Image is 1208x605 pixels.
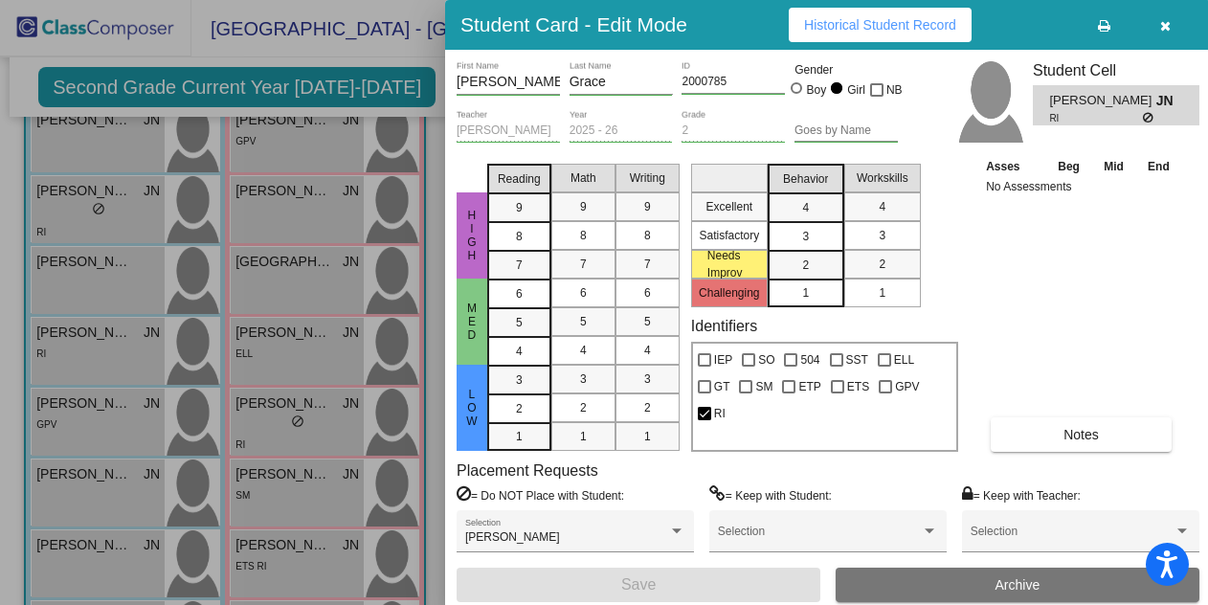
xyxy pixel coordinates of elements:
[570,124,673,138] input: year
[846,81,865,99] div: Girl
[879,227,885,244] span: 3
[714,402,726,425] span: RI
[895,375,919,398] span: GPV
[580,198,587,215] span: 9
[621,576,656,593] span: Save
[580,227,587,244] span: 8
[798,375,820,398] span: ETP
[463,388,481,428] span: Low
[981,177,1182,196] td: No Assessments
[463,302,481,342] span: Med
[800,348,819,371] span: 504
[516,400,523,417] span: 2
[879,256,885,273] span: 2
[962,485,1081,504] label: = Keep with Teacher:
[516,257,523,274] span: 7
[516,199,523,216] span: 9
[516,343,523,360] span: 4
[516,228,523,245] span: 8
[460,12,687,36] h3: Student Card - Edit Mode
[886,78,903,101] span: NB
[516,371,523,389] span: 3
[1045,156,1091,177] th: Beg
[846,348,868,371] span: SST
[802,257,809,274] span: 2
[847,375,869,398] span: ETS
[465,530,560,544] span: [PERSON_NAME]
[644,370,651,388] span: 3
[879,198,885,215] span: 4
[463,209,481,262] span: HIgh
[691,317,757,335] label: Identifiers
[516,314,523,331] span: 5
[1049,111,1142,125] span: RI
[1156,91,1183,111] span: JN
[580,399,587,416] span: 2
[806,81,827,99] div: Boy
[580,342,587,359] span: 4
[580,256,587,273] span: 7
[644,428,651,445] span: 1
[580,313,587,330] span: 5
[755,375,772,398] span: SM
[457,568,820,602] button: Save
[804,17,956,33] span: Historical Student Record
[457,461,598,480] label: Placement Requests
[894,348,914,371] span: ELL
[709,485,832,504] label: = Keep with Student:
[836,568,1199,602] button: Archive
[981,156,1045,177] th: Asses
[682,124,785,138] input: grade
[802,228,809,245] span: 3
[714,375,730,398] span: GT
[758,348,774,371] span: SO
[644,313,651,330] span: 5
[457,485,624,504] label: = Do NOT Place with Student:
[879,284,885,302] span: 1
[580,428,587,445] span: 1
[644,198,651,215] span: 9
[1135,156,1181,177] th: End
[644,256,651,273] span: 7
[580,370,587,388] span: 3
[630,169,665,187] span: Writing
[1092,156,1135,177] th: Mid
[1033,61,1199,79] h3: Student Cell
[644,227,651,244] span: 8
[857,169,908,187] span: Workskills
[516,428,523,445] span: 1
[682,76,785,89] input: Enter ID
[714,348,732,371] span: IEP
[794,61,898,78] mat-label: Gender
[644,284,651,302] span: 6
[516,285,523,302] span: 6
[783,170,828,188] span: Behavior
[1049,91,1155,111] span: [PERSON_NAME]
[789,8,972,42] button: Historical Student Record
[1063,427,1099,442] span: Notes
[802,284,809,302] span: 1
[644,342,651,359] span: 4
[794,124,898,138] input: goes by name
[498,170,541,188] span: Reading
[802,199,809,216] span: 4
[644,399,651,416] span: 2
[991,417,1172,452] button: Notes
[570,169,596,187] span: Math
[457,124,560,138] input: teacher
[580,284,587,302] span: 6
[995,577,1040,593] span: Archive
